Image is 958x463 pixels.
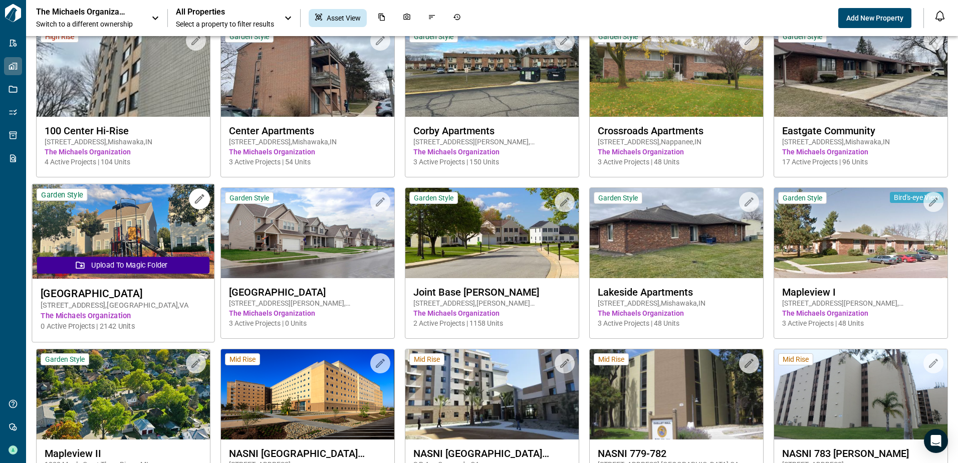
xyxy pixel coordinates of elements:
img: property-asset [37,27,210,117]
button: Open notification feed [932,8,948,24]
span: Garden Style [41,190,83,199]
span: Garden Style [598,32,638,41]
span: Bird's-eye View [894,193,939,202]
span: 3 Active Projects | 150 Units [413,157,571,167]
span: Corby Apartments [413,125,571,137]
div: Documents [372,9,392,27]
span: [GEOGRAPHIC_DATA] [229,286,386,298]
span: 2 Active Projects | 1158 Units [413,318,571,328]
span: High Rise [45,32,74,41]
span: Garden Style [414,193,453,202]
img: property-asset [405,349,579,439]
span: The Michaels Organization [598,308,755,318]
span: [STREET_ADDRESS][PERSON_NAME] , [GEOGRAPHIC_DATA] , IN [413,137,571,147]
span: 100 Center Hi-Rise [45,125,202,137]
span: Mid Rise [414,355,440,364]
span: Mid Rise [783,355,809,364]
button: Add New Property [838,8,911,28]
button: Upload to Magic Folder [37,257,209,274]
span: NASNI [GEOGRAPHIC_DATA][PERSON_NAME][PERSON_NAME] [229,447,386,459]
div: Asset View [309,9,367,27]
img: property-asset [37,349,210,439]
span: The Michaels Organization [413,147,571,157]
span: 3 Active Projects | 0 Units [229,318,386,328]
span: Center Apartments [229,125,386,137]
span: Garden Style [45,355,85,364]
img: property-asset [590,27,763,117]
span: NASNI [GEOGRAPHIC_DATA][PERSON_NAME] [413,447,571,459]
img: property-asset [221,27,394,117]
div: Open Intercom Messenger [924,429,948,453]
span: [STREET_ADDRESS][PERSON_NAME] , [GEOGRAPHIC_DATA] , KS [229,298,386,308]
span: [STREET_ADDRESS] , [PERSON_NAME][GEOGRAPHIC_DATA] , MD [413,298,571,308]
span: Garden Style [598,193,638,202]
span: The Michaels Organization [41,311,206,321]
span: [STREET_ADDRESS] , [GEOGRAPHIC_DATA] , VA [41,300,206,311]
p: The Michaels Organization [36,7,126,17]
span: [STREET_ADDRESS] , Mishawaka , IN [598,298,755,308]
span: Asset View [327,13,361,23]
span: Add New Property [846,13,903,23]
div: Photos [397,9,417,27]
img: property-asset [590,349,763,439]
span: 3 Active Projects | 48 Units [598,157,755,167]
span: 3 Active Projects | 48 Units [598,318,755,328]
span: [STREET_ADDRESS][PERSON_NAME] , [GEOGRAPHIC_DATA] , MI [782,298,939,308]
span: Garden Style [229,32,269,41]
div: Issues & Info [422,9,442,27]
span: Mapleview I [782,286,939,298]
span: Garden Style [414,32,453,41]
span: [GEOGRAPHIC_DATA] [41,287,206,300]
span: 3 Active Projects | 48 Units [782,318,939,328]
span: [STREET_ADDRESS] , Mishawaka , IN [45,137,202,147]
span: The Michaels Organization [782,308,939,318]
img: property-asset [774,188,947,278]
span: NASNI 783 [PERSON_NAME] [782,447,939,459]
img: property-asset [221,349,394,439]
span: The Michaels Organization [229,147,386,157]
span: All Properties [176,7,274,17]
span: [STREET_ADDRESS] , Mishawaka , IN [229,137,386,147]
span: 0 Active Projects | 2142 Units [41,321,206,332]
img: property-asset [221,188,394,278]
span: [STREET_ADDRESS] , Nappanee , IN [598,137,755,147]
img: property-asset [405,188,579,278]
span: 3 Active Projects | 54 Units [229,157,386,167]
img: property-asset [774,27,947,117]
span: The Michaels Organization [413,308,571,318]
span: 17 Active Projects | 96 Units [782,157,939,167]
span: [STREET_ADDRESS] , Mishawaka , IN [782,137,939,147]
span: NASNI 779-782 [598,447,755,459]
span: Select a property to filter results [176,19,274,29]
span: Garden Style [229,193,269,202]
span: Joint Base [PERSON_NAME] [413,286,571,298]
img: property-asset [590,188,763,278]
div: Job History [447,9,467,27]
span: Mid Rise [598,355,624,364]
img: property-asset [774,349,947,439]
span: The Michaels Organization [229,308,386,318]
span: The Michaels Organization [45,147,202,157]
img: property-asset [405,27,579,117]
span: 4 Active Projects | 104 Units [45,157,202,167]
span: Garden Style [783,32,822,41]
span: Mapleview II [45,447,202,459]
span: Lakeside Apartments [598,286,755,298]
span: The Michaels Organization [598,147,755,157]
span: The Michaels Organization [782,147,939,157]
span: Switch to a different ownership [36,19,141,29]
span: Eastgate Community [782,125,939,137]
span: Mid Rise [229,355,256,364]
img: property-asset [32,184,214,279]
span: Crossroads Apartments [598,125,755,137]
span: Garden Style [783,193,822,202]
